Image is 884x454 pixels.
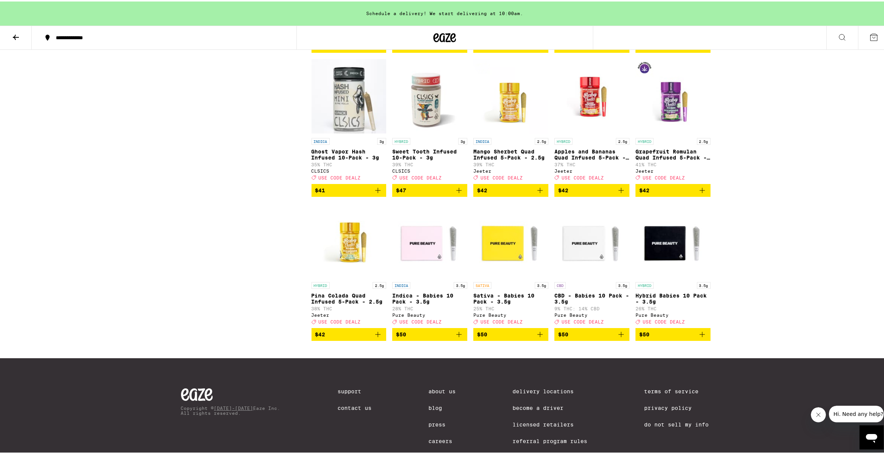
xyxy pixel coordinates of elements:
div: Pure Beauty [635,311,711,316]
span: $50 [477,330,487,336]
button: Add to bag [392,183,467,195]
a: Licensed Retailers [513,420,587,426]
button: Add to bag [635,327,711,339]
span: USE CODE DEALZ [643,318,685,323]
span: $50 [639,330,649,336]
div: CLSICS [312,167,387,172]
p: 25% THC [473,305,548,310]
p: 2.5g [616,137,629,143]
p: 3g [458,137,467,143]
a: Open page for Ghost Vapor Hash Infused 10-Pack - 3g from CLSICS [312,57,387,183]
p: 3.5g [535,281,548,287]
span: $50 [396,330,406,336]
p: 3.5g [697,281,711,287]
span: $42 [639,186,649,192]
p: Grapefruit Romulan Quad Infused 5-Pack - 2.5g [635,147,711,159]
div: Pure Beauty [392,311,467,316]
img: Jeeter - Grapefruit Romulan Quad Infused 5-Pack - 2.5g [635,57,711,133]
button: Add to bag [312,183,387,195]
p: Sweet Tooth Infused 10-Pack - 3g [392,147,467,159]
a: Open page for Apples and Bananas Quad Infused 5-Pack - 2.5g from Jeeter [554,57,629,183]
a: Do Not Sell My Info [645,420,709,426]
a: Support [338,387,371,393]
div: Pure Beauty [473,311,548,316]
img: CLSICS - Sweet Tooth Infused 10-Pack - 3g [392,57,467,133]
a: Delivery Locations [513,387,587,393]
p: Sativa - Babies 10 Pack - 3.5g [473,291,548,303]
a: About Us [428,387,456,393]
button: Add to bag [392,327,467,339]
p: INDICA [392,281,410,287]
span: USE CODE DEALZ [399,174,442,179]
p: Ghost Vapor Hash Infused 10-Pack - 3g [312,147,387,159]
span: USE CODE DEALZ [562,174,604,179]
p: 3.5g [616,281,629,287]
p: INDICA [473,137,491,143]
a: Careers [428,437,456,443]
img: Pure Beauty - CBD - Babies 10 Pack - 3.5g [554,201,629,277]
p: 2.5g [373,281,386,287]
img: Pure Beauty - Sativa - Babies 10 Pack - 3.5g [473,201,548,277]
span: $42 [477,186,487,192]
p: Copyright © Eaze Inc. All rights reserved. [181,404,281,414]
p: 2.5g [697,137,711,143]
span: USE CODE DEALZ [643,174,685,179]
span: USE CODE DEALZ [319,174,361,179]
p: Mango Sherbet Quad Infused 5-Pack - 2.5g [473,147,548,159]
a: Become a Driver [513,403,587,410]
p: INDICA [312,137,330,143]
p: Apples and Bananas Quad Infused 5-Pack - 2.5g [554,147,629,159]
div: Jeeter [473,167,548,172]
a: Blog [428,403,456,410]
p: HYBRID [554,137,572,143]
span: $47 [396,186,406,192]
button: Add to bag [473,183,548,195]
a: Press [428,420,456,426]
span: $42 [558,186,568,192]
div: Jeeter [635,167,711,172]
img: Jeeter - Apples and Bananas Quad Infused 5-Pack - 2.5g [554,57,629,133]
a: Open page for Indica - Babies 10 Pack - 3.5g from Pure Beauty [392,201,467,327]
p: Pina Colada Quad Infused 5-Pack - 2.5g [312,291,387,303]
p: HYBRID [635,281,654,287]
button: Add to bag [473,327,548,339]
span: USE CODE DEALZ [480,174,523,179]
span: USE CODE DEALZ [480,318,523,323]
span: USE CODE DEALZ [562,318,604,323]
p: 3.5g [454,281,467,287]
span: $50 [558,330,568,336]
p: 37% THC [554,161,629,166]
p: HYBRID [635,137,654,143]
div: Pure Beauty [554,311,629,316]
iframe: Message from company [829,404,884,421]
a: Open page for CBD - Babies 10 Pack - 3.5g from Pure Beauty [554,201,629,327]
p: 3g [377,137,386,143]
tcxspan: Call 2024-2025 via 3CX [214,404,253,409]
img: Jeeter - Pina Colada Quad Infused 5-Pack - 2.5g [312,201,387,277]
img: Jeeter - Mango Sherbet Quad Infused 5-Pack - 2.5g [473,57,548,133]
iframe: Button to launch messaging window [859,424,884,448]
p: 9% THC: 14% CBD [554,305,629,310]
a: Terms of Service [645,387,709,393]
a: Open page for Sweet Tooth Infused 10-Pack - 3g from CLSICS [392,57,467,183]
button: Add to bag [635,183,711,195]
p: HYBRID [392,137,410,143]
p: CBD [554,281,566,287]
p: 39% THC [392,161,467,166]
a: Open page for Hybrid Babies 10 Pack - 3.5g from Pure Beauty [635,201,711,327]
div: Jeeter [312,311,387,316]
button: Add to bag [554,327,629,339]
a: Open page for Sativa - Babies 10 Pack - 3.5g from Pure Beauty [473,201,548,327]
p: 39% THC [473,161,548,166]
button: Add to bag [312,327,387,339]
span: USE CODE DEALZ [319,318,361,323]
p: SATIVA [473,281,491,287]
p: Hybrid Babies 10 Pack - 3.5g [635,291,711,303]
iframe: Close message [811,406,826,421]
img: Pure Beauty - Hybrid Babies 10 Pack - 3.5g [635,201,711,277]
p: 26% THC [635,305,711,310]
a: Contact Us [338,403,371,410]
p: 38% THC [312,305,387,310]
div: Jeeter [554,167,629,172]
